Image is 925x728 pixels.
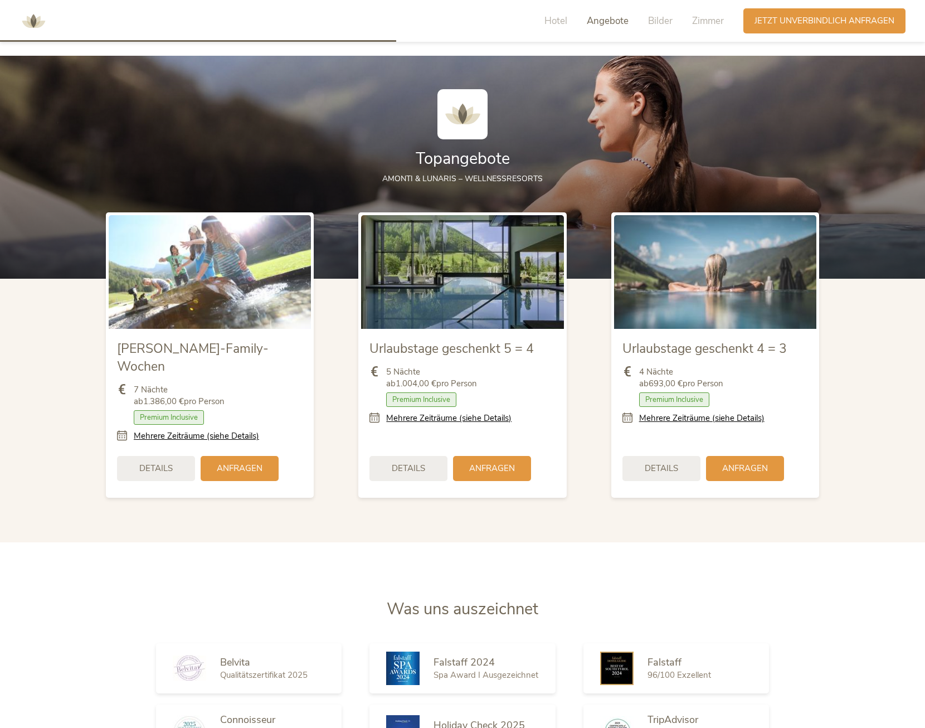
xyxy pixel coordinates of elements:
a: Mehrere Zeiträume (siehe Details) [639,412,765,424]
a: AMONTI & LUNARIS Wellnessresort [17,17,50,25]
span: Urlaubstage geschenkt 5 = 4 [369,340,534,357]
span: AMONTI & LUNARIS – Wellnessresorts [382,173,543,184]
img: AMONTI & LUNARIS Wellnessresort [17,4,50,38]
span: Premium Inclusive [134,410,204,425]
span: Details [139,463,173,474]
span: 96/100 Exzellent [647,669,711,681]
span: Falstaff 2024 [434,656,495,669]
span: Anfragen [469,463,515,474]
span: Urlaubstage geschenkt 4 = 3 [622,340,787,357]
span: Anfragen [217,463,262,474]
b: 1.386,00 € [143,396,184,407]
b: 1.004,00 € [396,378,436,389]
span: Bilder [648,14,673,27]
img: AMONTI & LUNARIS Wellnessresort [437,89,488,139]
span: TripAdvisor [647,713,698,726]
span: Zimmer [692,14,724,27]
span: Qualitätszertifikat 2025 [220,669,308,681]
img: Belvita [173,656,206,681]
span: Falstaff [647,656,681,669]
a: Mehrere Zeiträume (siehe Details) [134,430,259,442]
span: 7 Nächte ab pro Person [134,384,225,407]
span: 4 Nächte ab pro Person [639,366,723,390]
img: Urlaubstage geschenkt 5 = 4 [361,215,563,329]
span: Anfragen [722,463,768,474]
span: Angebote [587,14,629,27]
span: Premium Inclusive [639,392,709,407]
span: Details [645,463,678,474]
span: Premium Inclusive [386,392,456,407]
span: Was uns auszeichnet [387,598,538,620]
span: 5 Nächte ab pro Person [386,366,477,390]
b: 693,00 € [649,378,683,389]
img: Sommer-Family-Wochen [109,215,311,329]
span: Topangebote [416,148,510,169]
span: [PERSON_NAME]-Family-Wochen [117,340,269,375]
span: Details [392,463,425,474]
img: Urlaubstage geschenkt 4 = 3 [614,215,816,329]
span: Hotel [544,14,567,27]
span: Jetzt unverbindlich anfragen [754,15,894,27]
img: Falstaff [600,652,634,685]
a: Mehrere Zeiträume (siehe Details) [386,412,512,424]
span: Spa Award I Ausgezeichnet [434,669,538,681]
span: Connoisseur [220,713,275,726]
span: Belvita [220,656,250,669]
img: Falstaff 2024 [386,652,420,685]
